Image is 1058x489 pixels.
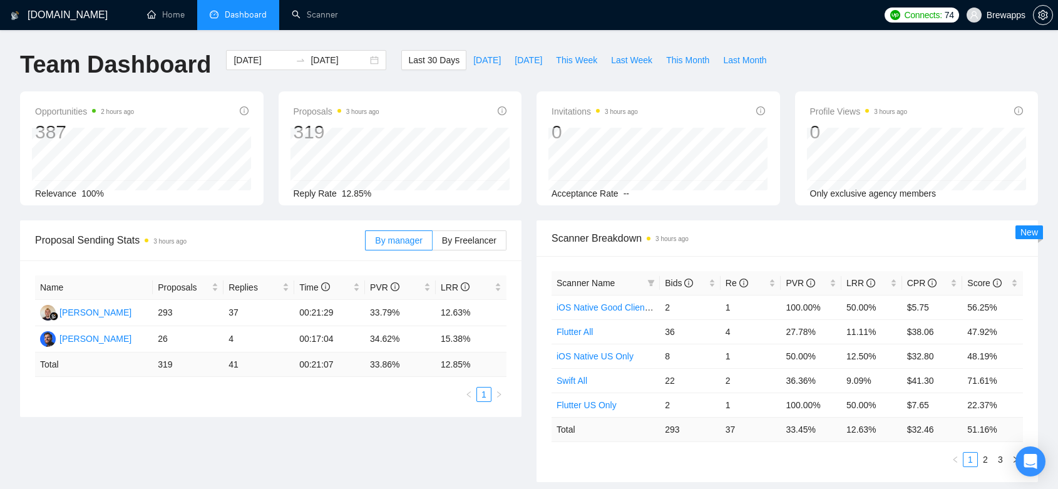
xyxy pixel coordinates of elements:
a: 3 [994,453,1007,466]
span: info-circle [461,282,470,291]
td: 47.92% [962,319,1023,344]
span: info-circle [739,279,748,287]
span: PVR [786,278,815,288]
li: 1 [476,387,491,402]
h1: Team Dashboard [20,50,211,80]
img: AS [40,305,56,321]
img: logo [11,6,19,26]
a: iOS Native Good Clients (10K Spend) [557,302,703,312]
td: $7.65 [902,393,963,417]
td: 37 [721,417,781,441]
div: 0 [810,120,908,144]
td: 12.85 % [436,353,506,377]
span: New [1020,227,1038,237]
span: Last Week [611,53,652,67]
span: Only exclusive agency members [810,188,937,198]
span: info-circle [928,279,937,287]
span: filter [645,274,657,292]
span: Relevance [35,188,76,198]
span: PVR [370,282,399,292]
td: 22.37% [962,393,1023,417]
td: 2 [660,295,721,319]
td: 1 [721,295,781,319]
td: 9.09% [841,368,902,393]
li: Next Page [491,387,506,402]
span: info-circle [684,279,693,287]
td: 2 [660,393,721,417]
time: 3 hours ago [874,108,907,115]
td: 11.11% [841,319,902,344]
td: 50.00% [841,393,902,417]
time: 3 hours ago [655,235,689,242]
time: 3 hours ago [605,108,638,115]
span: info-circle [391,282,399,291]
td: 33.79% [365,300,436,326]
td: 48.19% [962,344,1023,368]
div: [PERSON_NAME] [59,332,131,346]
a: Swift All [557,376,587,386]
span: Proposals [158,281,209,294]
a: AS[PERSON_NAME] [40,307,131,317]
td: 33.86 % [365,353,436,377]
a: Flutter US Only [557,400,617,410]
td: 34.62% [365,326,436,353]
div: 319 [294,120,379,144]
span: LRR [846,278,875,288]
a: 2 [978,453,992,466]
td: 36.36% [781,368,841,393]
td: 00:17:04 [294,326,365,353]
td: 56.25% [962,295,1023,319]
span: This Month [666,53,709,67]
img: AM [40,331,56,347]
span: This Week [556,53,597,67]
span: Replies [229,281,280,294]
li: 3 [993,452,1008,467]
span: info-circle [993,279,1002,287]
div: Open Intercom Messenger [1015,446,1045,476]
span: left [952,456,959,463]
td: 00:21:07 [294,353,365,377]
a: setting [1033,10,1053,20]
td: 1 [721,393,781,417]
span: By manager [375,235,422,245]
td: 33.45 % [781,417,841,441]
span: Last Month [723,53,766,67]
td: 8 [660,344,721,368]
td: 12.50% [841,344,902,368]
span: Scanner Breakdown [552,230,1023,246]
button: Last Month [716,50,773,70]
img: upwork-logo.png [890,10,900,20]
span: Re [726,278,748,288]
a: homeHome [147,9,185,20]
td: 4 [721,319,781,344]
span: right [1012,456,1019,463]
span: [DATE] [473,53,501,67]
td: 22 [660,368,721,393]
button: left [948,452,963,467]
div: [PERSON_NAME] [59,306,131,319]
td: 293 [153,300,223,326]
span: dashboard [210,10,218,19]
td: $38.06 [902,319,963,344]
button: [DATE] [466,50,508,70]
a: AM[PERSON_NAME] [40,333,131,343]
span: 100% [81,188,104,198]
span: to [295,55,306,65]
td: Total [552,417,660,441]
td: 37 [223,300,294,326]
time: 3 hours ago [346,108,379,115]
span: left [465,391,473,398]
span: Profile Views [810,104,908,119]
td: 4 [223,326,294,353]
span: info-circle [1014,106,1023,115]
button: right [1008,452,1023,467]
th: Proposals [153,275,223,300]
span: info-circle [756,106,765,115]
span: Proposal Sending Stats [35,232,365,248]
span: Bids [665,278,693,288]
td: 12.63 % [841,417,902,441]
input: Start date [234,53,290,67]
a: Flutter All [557,327,593,337]
li: Next Page [1008,452,1023,467]
span: Reply Rate [294,188,337,198]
